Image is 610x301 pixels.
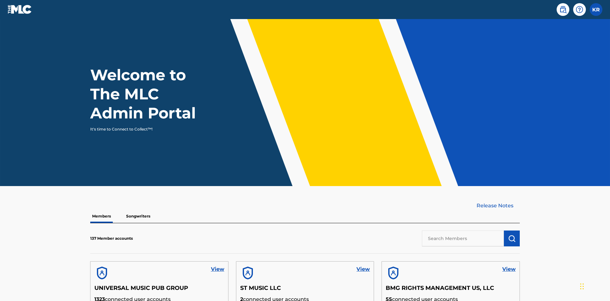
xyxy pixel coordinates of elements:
a: Release Notes [477,202,520,210]
p: Songwriters [124,210,152,223]
div: Help [573,3,586,16]
p: Members [90,210,113,223]
iframe: Chat Widget [578,271,610,301]
img: MLC Logo [8,5,32,14]
input: Search Members [422,231,504,246]
img: account [94,265,110,281]
h5: UNIVERSAL MUSIC PUB GROUP [94,284,224,296]
h5: BMG RIGHTS MANAGEMENT US, LLC [386,284,516,296]
div: Drag [580,277,584,296]
img: Search Works [508,235,516,242]
div: User Menu [590,3,602,16]
img: account [386,265,401,281]
img: account [240,265,255,281]
a: View [211,265,224,273]
h5: ST MUSIC LLC [240,284,370,296]
h1: Welcome to The MLC Admin Portal [90,65,209,123]
a: View [502,265,516,273]
img: search [559,6,567,13]
p: It's time to Connect to Collect™! [90,126,200,132]
p: 137 Member accounts [90,236,133,241]
a: Public Search [557,3,569,16]
a: View [356,265,370,273]
img: help [576,6,583,13]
